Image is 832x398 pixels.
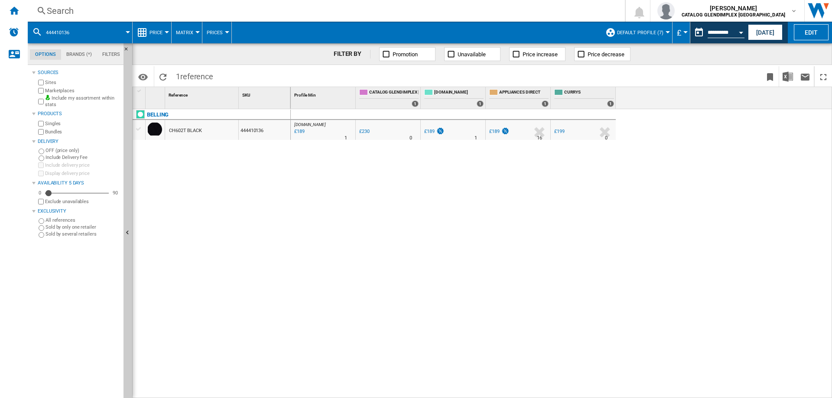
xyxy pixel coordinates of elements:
[45,154,120,161] label: Include Delivery Fee
[39,149,44,154] input: OFF (price only)
[38,180,120,187] div: Availability 5 Days
[588,51,624,58] span: Price decrease
[30,49,61,60] md-tab-item: Options
[553,127,565,136] div: £199
[38,88,44,94] input: Marketplaces
[605,22,668,43] div: Default profile (7)
[242,93,250,97] span: SKU
[39,218,44,224] input: All references
[45,120,120,127] label: Singles
[293,127,305,136] div: Last updated : Friday, 12 September 2025 06:37
[240,87,290,100] div: SKU Sort None
[509,47,565,61] button: Price increase
[434,89,484,97] span: [DOMAIN_NAME]
[292,87,355,100] div: Sort None
[38,121,44,126] input: Singles
[489,129,500,134] div: £189
[423,127,445,136] div: £189
[501,127,510,135] img: promotionV3.png
[815,66,832,87] button: Maximize
[554,129,565,134] div: £199
[796,66,814,87] button: Send this report by email
[169,121,202,141] div: CH602T BLACK
[45,170,120,177] label: Display delivery price
[45,87,120,94] label: Marketplaces
[45,79,120,86] label: Sites
[39,225,44,231] input: Sold by only one retailer
[32,22,128,43] div: 444410136
[677,22,686,43] button: £
[605,134,608,142] div: Delivery Time : 0 day
[45,217,120,223] label: All references
[154,66,172,87] button: Reload
[39,155,44,161] input: Include Delivery Fee
[38,171,44,176] input: Display delivery price
[134,69,152,84] button: Options
[673,22,690,43] md-menu: Currency
[552,87,616,109] div: CURRYS 1 offers sold by CURRYS
[45,162,120,168] label: Include delivery price
[240,87,290,100] div: Sort None
[207,30,223,36] span: Prices
[748,24,783,40] button: [DATE]
[733,23,749,39] button: Open calendar
[542,100,549,107] div: 1 offers sold by APPLIANCES DIRECT
[149,22,167,43] button: Price
[677,28,681,37] span: £
[38,199,44,204] input: Display delivery price
[499,89,549,97] span: APPLIANCES DIRECT
[172,66,218,84] span: 1
[344,134,347,142] div: Delivery Time : 1 day
[38,138,120,145] div: Delivery
[657,2,675,19] img: profile.jpg
[38,208,120,215] div: Exclusivity
[46,30,69,36] span: 444410136
[682,12,785,18] b: CATALOG GLENDIMPLEX [GEOGRAPHIC_DATA]
[38,110,120,117] div: Products
[239,120,290,140] div: 444410136
[45,224,120,230] label: Sold by only one retailer
[436,127,445,135] img: promotionV3.png
[176,22,198,43] button: Matrix
[682,4,785,13] span: [PERSON_NAME]
[38,96,44,107] input: Include my assortment within stats
[45,198,120,205] label: Exclude unavailables
[45,129,120,135] label: Bundles
[207,22,227,43] button: Prices
[9,27,19,37] img: alerts-logo.svg
[783,71,793,82] img: excel-24x24.png
[369,89,419,97] span: CATALOG GLENDIMPLEX [GEOGRAPHIC_DATA]
[39,232,44,238] input: Sold by several retailers
[359,129,370,134] div: £230
[45,95,120,108] label: Include my assortment within stats
[45,95,50,100] img: mysite-bg-18x18.png
[123,43,134,59] button: Hide
[147,87,165,100] div: Sort None
[45,147,120,154] label: OFF (price only)
[477,100,484,107] div: 1 offers sold by AO.COM
[393,51,418,58] span: Promotion
[292,87,355,100] div: Profile Min Sort None
[358,127,370,136] div: £230
[97,49,125,60] md-tab-item: Filters
[357,87,420,109] div: CATALOG GLENDIMPLEX [GEOGRAPHIC_DATA] 1 offers sold by CATALOG GLENDIMPLEX UK
[147,110,169,120] div: Click to filter on that brand
[458,51,486,58] span: Unavailable
[488,127,510,136] div: £189
[422,87,485,109] div: [DOMAIN_NAME] 1 offers sold by AO.COM
[334,50,370,58] div: FILTER BY
[574,47,630,61] button: Price decrease
[38,129,44,135] input: Bundles
[38,69,120,76] div: Sources
[137,22,167,43] div: Price
[690,24,708,41] button: md-calendar
[294,122,326,127] span: [DOMAIN_NAME]
[167,87,238,100] div: Sort None
[607,100,614,107] div: 1 offers sold by CURRYS
[537,134,542,142] div: Delivery Time : 16 days
[564,89,614,97] span: CURRYS
[61,49,97,60] md-tab-item: Brands (*)
[38,162,44,168] input: Include delivery price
